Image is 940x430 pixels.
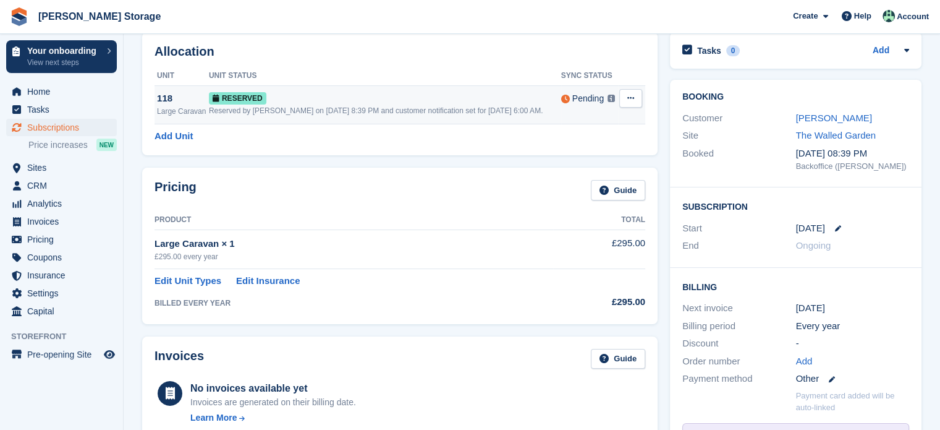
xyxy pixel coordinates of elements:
[682,319,796,333] div: Billing period
[873,44,889,58] a: Add
[796,147,910,161] div: [DATE] 08:39 PM
[796,355,813,369] a: Add
[11,330,123,343] span: Storefront
[796,130,876,140] a: The Walled Garden
[27,101,101,118] span: Tasks
[28,138,117,152] a: Price increases NEW
[6,177,117,194] a: menu
[897,11,929,23] span: Account
[796,160,910,173] div: Backoffice ([PERSON_NAME])
[155,129,193,144] a: Add Unit
[682,355,796,369] div: Order number
[190,411,237,424] div: Learn More
[796,221,825,236] time: 2025-10-01 00:00:00 UTC
[796,240,831,251] span: Ongoing
[883,10,895,22] img: Nicholas Pain
[796,301,910,316] div: [DATE]
[6,231,117,248] a: menu
[796,390,910,414] p: Payment card added will be auto-linked
[27,249,101,266] span: Coupons
[796,319,910,333] div: Every year
[6,285,117,302] a: menu
[155,274,221,288] a: Edit Unit Types
[155,349,204,369] h2: Invoices
[6,83,117,100] a: menu
[572,92,604,105] div: Pending
[682,301,796,316] div: Next invoice
[27,159,101,176] span: Sites
[682,200,909,212] h2: Subscription
[6,40,117,73] a: Your onboarding View next steps
[6,119,117,136] a: menu
[155,251,553,262] div: £295.00 every year
[155,298,553,309] div: BILLED EVERY YEAR
[682,372,796,386] div: Payment method
[27,57,101,68] p: View next steps
[190,411,356,424] a: Learn More
[27,195,101,212] span: Analytics
[608,95,615,102] img: icon-info-grey-7440780725fd019a000dd9b08b2336e03edf1995a4989e88bcd33f0948082b44.svg
[682,239,796,253] div: End
[682,147,796,173] div: Booked
[209,105,561,116] div: Reserved by [PERSON_NAME] on [DATE] 8:39 PM and customer notification set for [DATE] 6:00 AM.
[553,230,645,269] td: £295.00
[209,92,266,105] span: Reserved
[27,119,101,136] span: Subscriptions
[27,213,101,230] span: Invoices
[591,180,645,200] a: Guide
[6,195,117,212] a: menu
[209,66,561,86] th: Unit Status
[190,381,356,396] div: No invoices available yet
[102,347,117,362] a: Preview store
[6,249,117,266] a: menu
[591,349,645,369] a: Guide
[155,45,645,59] h2: Allocation
[155,180,197,200] h2: Pricing
[796,372,910,386] div: Other
[6,267,117,284] a: menu
[697,45,721,56] h2: Tasks
[553,210,645,230] th: Total
[155,237,553,251] div: Large Caravan × 1
[682,129,796,143] div: Site
[796,113,872,123] a: [PERSON_NAME]
[27,303,101,320] span: Capital
[27,46,101,55] p: Your onboarding
[27,83,101,100] span: Home
[682,337,796,351] div: Discount
[561,66,618,86] th: Sync Status
[6,159,117,176] a: menu
[27,285,101,302] span: Settings
[682,221,796,236] div: Start
[157,106,209,117] div: Large Caravan
[190,396,356,409] div: Invoices are generated on their billing date.
[682,92,909,102] h2: Booking
[726,45,740,56] div: 0
[33,6,166,27] a: [PERSON_NAME] Storage
[854,10,871,22] span: Help
[6,346,117,363] a: menu
[96,139,117,151] div: NEW
[27,346,101,363] span: Pre-opening Site
[6,303,117,320] a: menu
[682,111,796,126] div: Customer
[796,337,910,351] div: -
[27,267,101,284] span: Insurance
[155,210,553,230] th: Product
[27,231,101,248] span: Pricing
[27,177,101,194] span: CRM
[6,213,117,230] a: menu
[10,7,28,26] img: stora-icon-8386f47178a22dfd0bd8f6a31ec36ba5ce8667c1dd55bd0f319d3a0aa187defe.svg
[236,274,300,288] a: Edit Insurance
[793,10,818,22] span: Create
[682,280,909,293] h2: Billing
[157,92,209,106] div: 118
[28,139,88,151] span: Price increases
[553,295,645,309] div: £295.00
[155,66,209,86] th: Unit
[6,101,117,118] a: menu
